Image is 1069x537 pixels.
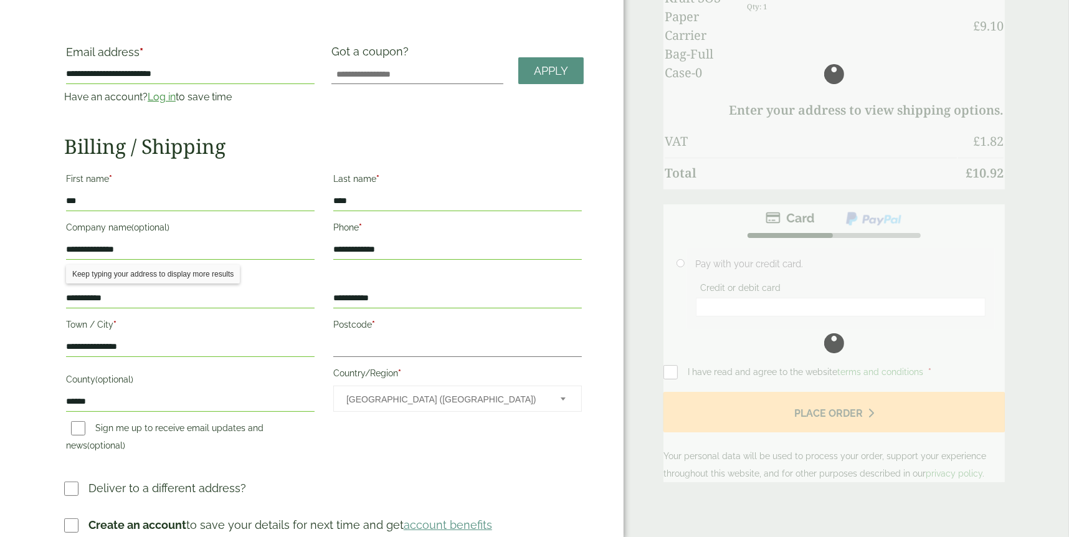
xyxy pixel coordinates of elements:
label: Phone [333,219,582,240]
label: Country/Region [333,364,582,386]
strong: Create an account [88,518,186,531]
abbr: required [109,174,112,184]
span: Apply [534,64,568,78]
p: Have an account? to save time [64,90,316,105]
abbr: required [398,368,401,378]
abbr: required [140,45,143,59]
label: Email address [66,47,315,64]
label: Company name [66,219,315,240]
div: Keep typing your address to display more results [66,265,240,283]
span: (optional) [131,222,169,232]
label: County [66,371,315,392]
abbr: required [372,320,375,330]
a: account benefits [404,518,492,531]
h2: Billing / Shipping [64,135,584,158]
label: Last name [333,170,582,191]
label: Sign me up to receive email updates and news [66,423,264,454]
label: First name [66,170,315,191]
abbr: required [376,174,379,184]
abbr: required [113,320,116,330]
a: Log in [148,91,176,103]
p: to save your details for next time and get [88,516,492,533]
span: (optional) [95,374,133,384]
label: Postcode [333,316,582,337]
label: Got a coupon? [331,45,414,64]
a: Apply [518,57,584,84]
span: (optional) [87,440,125,450]
abbr: required [359,222,362,232]
span: United Kingdom (UK) [346,386,544,412]
p: Deliver to a different address? [88,480,246,497]
span: Country/Region [333,386,582,412]
label: Town / City [66,316,315,337]
input: Sign me up to receive email updates and news(optional) [71,421,85,435]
